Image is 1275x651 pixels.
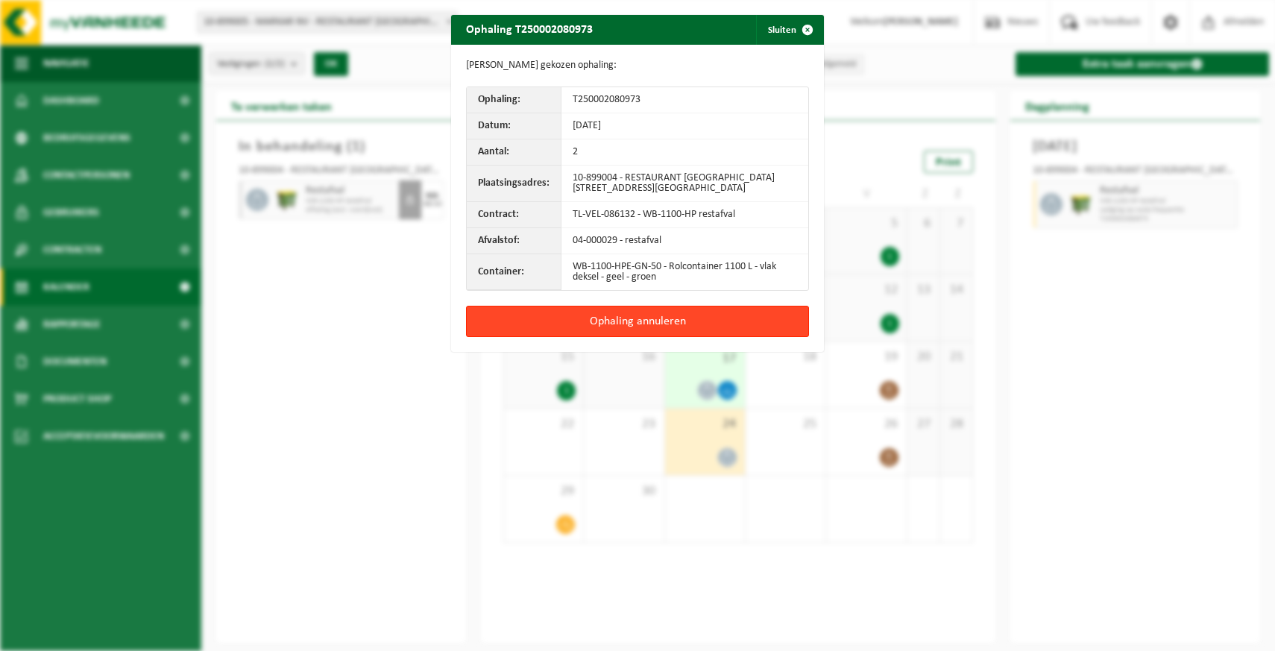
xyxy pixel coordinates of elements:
th: Afvalstof: [467,228,561,254]
td: 10-899004 - RESTAURANT [GEOGRAPHIC_DATA][STREET_ADDRESS][GEOGRAPHIC_DATA] [561,166,808,202]
th: Plaatsingsadres: [467,166,561,202]
th: Container: [467,254,561,290]
th: Contract: [467,202,561,228]
button: Sluiten [756,15,822,45]
td: T250002080973 [561,87,808,113]
td: [DATE] [561,113,808,139]
button: Ophaling annuleren [466,306,809,337]
td: 2 [561,139,808,166]
th: Ophaling: [467,87,561,113]
th: Datum: [467,113,561,139]
td: 04-000029 - restafval [561,228,808,254]
th: Aantal: [467,139,561,166]
p: [PERSON_NAME] gekozen ophaling: [466,60,809,72]
td: WB-1100-HPE-GN-50 - Rolcontainer 1100 L - vlak deksel - geel - groen [561,254,808,290]
td: TL-VEL-086132 - WB-1100-HP restafval [561,202,808,228]
h2: Ophaling T250002080973 [451,15,608,43]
